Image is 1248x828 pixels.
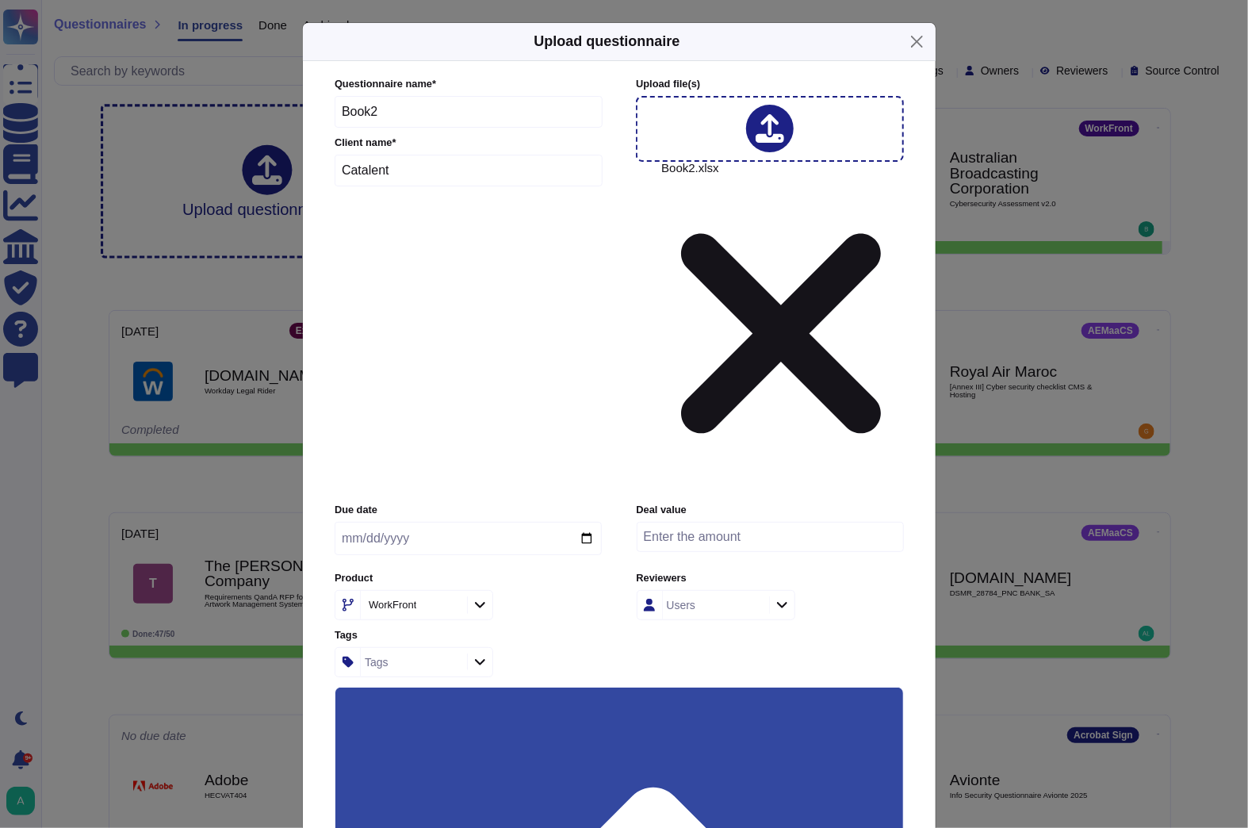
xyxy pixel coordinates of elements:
[905,29,929,54] button: Close
[335,79,603,90] label: Questionnaire name
[534,31,680,52] h5: Upload questionnaire
[335,155,603,186] input: Enter company name of the client
[335,573,602,584] label: Product
[637,573,904,584] label: Reviewers
[335,522,602,555] input: Due date
[637,522,904,552] input: Enter the amount
[637,505,904,516] label: Deal value
[335,138,603,148] label: Client name
[365,657,389,668] div: Tags
[667,600,696,611] div: Users
[335,505,602,516] label: Due date
[636,78,700,90] span: Upload file (s)
[661,162,902,493] span: Book2.xlsx
[335,96,603,128] input: Enter questionnaire name
[369,600,416,610] div: WorkFront
[335,631,602,641] label: Tags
